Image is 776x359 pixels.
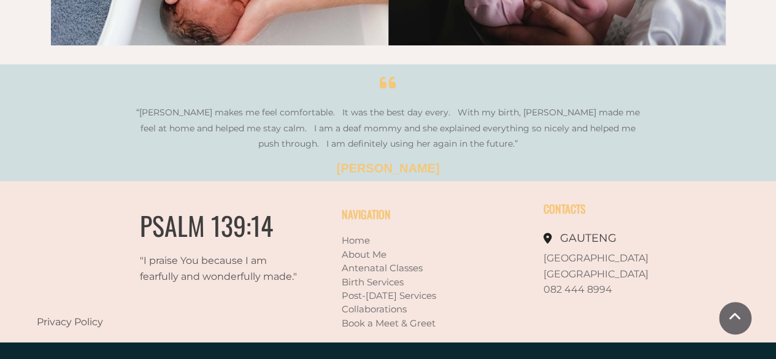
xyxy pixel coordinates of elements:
[140,206,273,244] span: PSALM 139:14
[292,271,297,282] span: ."
[337,161,440,175] span: [PERSON_NAME]
[37,316,103,328] a: Privacy Policy
[342,206,391,222] span: NAVIGATION
[543,252,648,264] span: [GEOGRAPHIC_DATA]
[559,231,616,245] span: GAUTENG
[140,255,292,282] span: "I praise You because I am fearfully and wonderfully made
[136,107,640,149] span: “[PERSON_NAME] makes me feel comfortable. It was the best day every. With my birth, [PERSON_NAME]...
[342,249,386,260] a: About Me
[342,303,407,315] a: Collaborations
[342,234,370,246] a: Home
[342,262,423,274] a: Antenatal Classes
[543,284,612,295] span: 082 444 8994
[342,317,436,329] a: Book a Meet & Greet
[543,268,648,280] span: [GEOGRAPHIC_DATA]
[342,290,436,301] a: Post-[DATE] Services
[342,276,404,288] a: Birth Services
[719,302,751,334] a: Scroll To Top
[543,201,585,217] span: CONTACTS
